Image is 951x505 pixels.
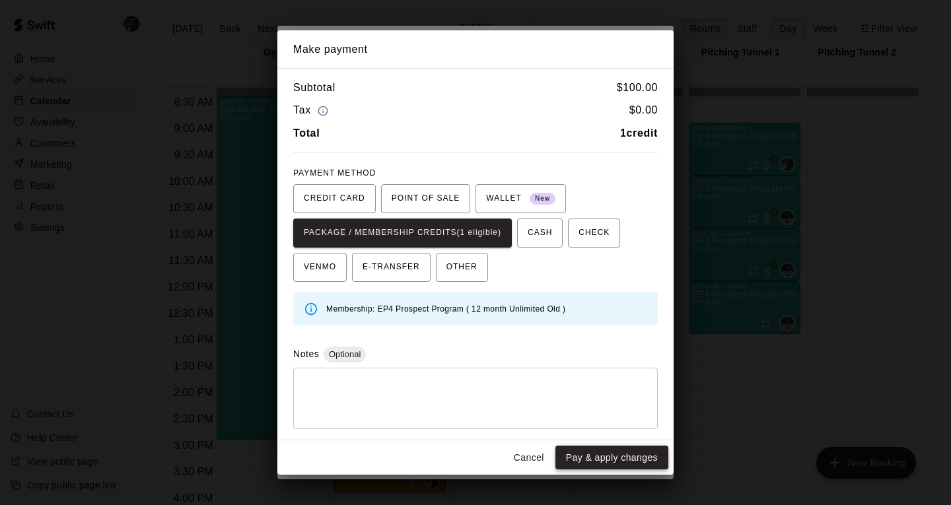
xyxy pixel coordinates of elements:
[528,222,552,244] span: CASH
[293,184,376,213] button: CREDIT CARD
[508,446,550,470] button: Cancel
[475,184,566,213] button: WALLET New
[620,127,658,139] b: 1 credit
[392,188,460,209] span: POINT OF SALE
[517,219,563,248] button: CASH
[352,253,431,282] button: E-TRANSFER
[293,219,512,248] button: PACKAGE / MEMBERSHIP CREDITS(1 eligible)
[446,257,477,278] span: OTHER
[530,190,555,208] span: New
[277,30,674,69] h2: Make payment
[324,349,366,359] span: Optional
[436,253,488,282] button: OTHER
[304,222,501,244] span: PACKAGE / MEMBERSHIP CREDITS (1 eligible)
[486,188,555,209] span: WALLET
[555,446,668,470] button: Pay & apply changes
[293,79,335,96] h6: Subtotal
[304,257,336,278] span: VENMO
[326,304,565,314] span: Membership: EP4 Prospect Program ( 12 month Unlimited Old )
[568,219,620,248] button: CHECK
[293,102,332,119] h6: Tax
[381,184,470,213] button: POINT OF SALE
[617,79,658,96] h6: $ 100.00
[293,127,320,139] b: Total
[293,168,376,178] span: PAYMENT METHOD
[293,253,347,282] button: VENMO
[629,102,658,119] h6: $ 0.00
[293,349,319,359] label: Notes
[363,257,420,278] span: E-TRANSFER
[304,188,365,209] span: CREDIT CARD
[579,222,610,244] span: CHECK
